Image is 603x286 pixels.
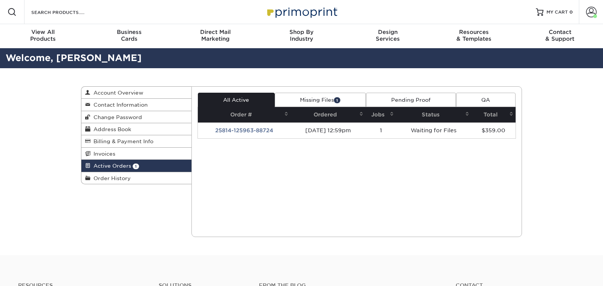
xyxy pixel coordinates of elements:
[90,90,143,96] span: Account Overview
[86,24,173,48] a: BusinessCards
[86,29,173,35] span: Business
[275,93,366,107] a: Missing Files1
[259,29,345,42] div: Industry
[517,29,603,35] span: Contact
[344,29,431,42] div: Services
[198,107,291,122] th: Order #
[344,29,431,35] span: Design
[396,122,471,138] td: Waiting for Files
[81,135,191,147] a: Billing & Payment Info
[471,107,516,122] th: Total
[172,29,259,35] span: Direct Mail
[471,122,516,138] td: $359.00
[90,126,131,132] span: Address Book
[366,122,396,138] td: 1
[431,24,517,48] a: Resources& Templates
[334,97,340,103] span: 1
[291,122,366,138] td: [DATE] 12:59pm
[431,29,517,42] div: & Templates
[264,4,339,20] img: Primoprint
[90,138,153,144] span: Billing & Payment Info
[90,163,131,169] span: Active Orders
[366,107,396,122] th: Jobs
[366,93,456,107] a: Pending Proof
[81,172,191,184] a: Order History
[90,114,142,120] span: Change Password
[431,29,517,35] span: Resources
[569,9,573,15] span: 0
[259,29,345,35] span: Shop By
[172,29,259,42] div: Marketing
[198,93,275,107] a: All Active
[291,107,366,122] th: Ordered
[344,24,431,48] a: DesignServices
[259,24,345,48] a: Shop ByIndustry
[456,93,516,107] a: QA
[31,8,104,17] input: SEARCH PRODUCTS.....
[517,24,603,48] a: Contact& Support
[198,122,291,138] td: 25814-125963-88724
[90,175,131,181] span: Order History
[81,87,191,99] a: Account Overview
[172,24,259,48] a: Direct MailMarketing
[133,164,139,169] span: 1
[81,148,191,160] a: Invoices
[396,107,471,122] th: Status
[81,99,191,111] a: Contact Information
[546,9,568,15] span: MY CART
[81,160,191,172] a: Active Orders 1
[517,29,603,42] div: & Support
[81,123,191,135] a: Address Book
[81,111,191,123] a: Change Password
[90,151,115,157] span: Invoices
[90,102,148,108] span: Contact Information
[86,29,173,42] div: Cards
